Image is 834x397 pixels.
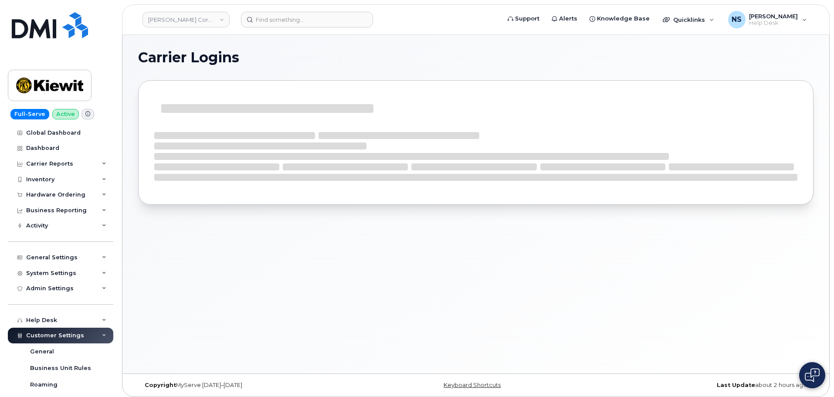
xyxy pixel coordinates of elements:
strong: Last Update [717,382,755,388]
div: about 2 hours ago [588,382,814,389]
img: Open chat [805,368,820,382]
div: MyServe [DATE]–[DATE] [138,382,363,389]
a: Keyboard Shortcuts [444,382,501,388]
strong: Copyright [145,382,176,388]
span: Carrier Logins [138,51,239,64]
